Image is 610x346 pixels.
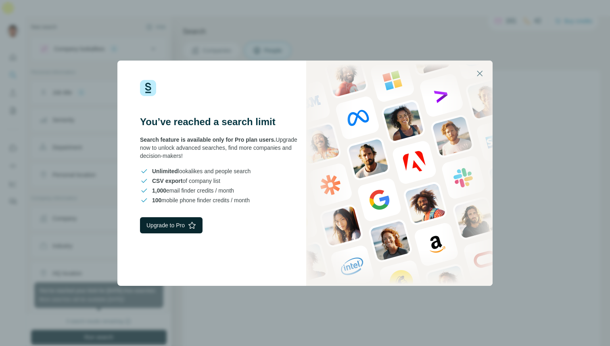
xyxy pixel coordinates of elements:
[152,187,234,195] span: email finder credits / month
[152,167,251,175] span: lookalikes and people search
[140,136,305,160] div: Upgrade now to unlock advanced searches, find more companies and decision-makers!
[152,196,250,204] span: mobile phone finder credits / month
[140,136,276,143] span: Search feature is available only for Pro plan users.
[306,61,493,286] img: Surfe Stock Photo - showing people and technologies
[152,168,178,174] span: Unlimited
[140,115,305,128] h3: You’ve reached a search limit
[152,197,161,203] span: 100
[140,217,203,233] button: Upgrade to Pro
[152,178,182,184] span: CSV export
[140,80,156,96] img: Surfe Logo
[152,177,220,185] span: of company list
[152,187,166,194] span: 1,000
